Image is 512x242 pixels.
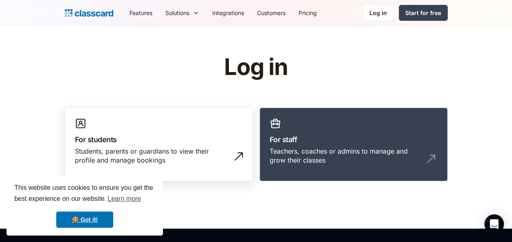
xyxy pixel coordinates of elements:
[405,9,441,17] div: Start for free
[14,183,155,205] span: This website uses cookies to ensure you get the best experience on our website.
[399,5,448,21] a: Start for free
[270,134,437,145] h3: For staff
[165,9,189,17] div: Solutions
[65,108,253,182] a: For studentsStudents, parents or guardians to view their profile and manage bookings
[251,4,292,22] a: Customers
[206,4,251,22] a: Integrations
[123,4,159,22] a: Features
[75,147,226,165] div: Students, parents or guardians to view their profile and manage bookings
[159,4,206,22] div: Solutions
[270,147,421,165] div: Teachers, coaches or admins to manage and grow their classes
[292,4,323,22] a: Pricing
[65,7,113,19] a: home
[56,211,113,228] a: dismiss cookie message
[259,108,448,182] a: For staffTeachers, coaches or admins to manage and grow their classes
[484,214,504,234] div: Open Intercom Messenger
[127,55,385,80] h1: Log in
[369,9,387,17] div: Log in
[363,4,394,21] a: Log in
[106,193,142,205] a: learn more about cookies
[7,175,163,235] div: cookieconsent
[75,134,243,145] h3: For students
